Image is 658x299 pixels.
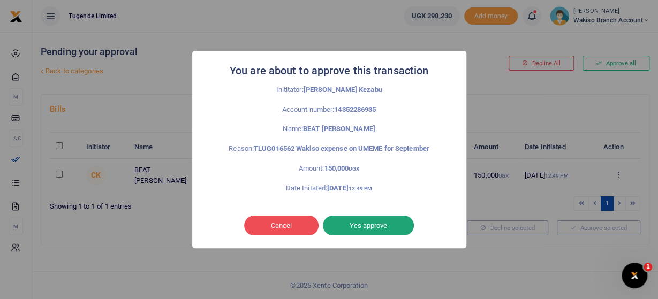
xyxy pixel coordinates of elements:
[334,105,376,113] strong: 14352286935
[622,263,647,288] iframe: Intercom live chat
[244,216,319,236] button: Cancel
[216,183,443,194] p: Date Initated:
[304,86,382,94] strong: [PERSON_NAME] Kezabu
[230,62,428,80] h2: You are about to approve this transaction
[327,184,372,192] strong: [DATE]
[349,186,373,191] small: 12:49 PM
[254,144,429,152] strong: TLUG016562 Wakiso expense on UMEME for September
[303,125,375,133] strong: BEAT [PERSON_NAME]
[644,263,652,271] span: 1
[349,166,359,172] small: UGX
[216,124,443,135] p: Name:
[216,143,443,155] p: Reason:
[216,163,443,174] p: Amount:
[323,216,414,236] button: Yes approve
[324,164,359,172] strong: 150,000
[216,85,443,96] p: Inititator:
[216,104,443,116] p: Account number:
